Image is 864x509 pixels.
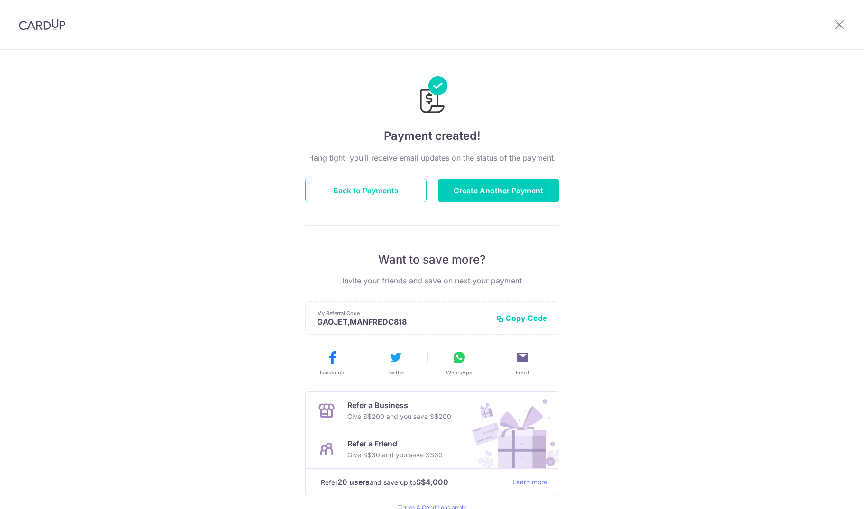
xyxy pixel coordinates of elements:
[496,313,547,323] button: Copy Code
[317,309,489,317] p: My Referral Code
[317,317,489,327] p: GAOJET,MANFREDC818
[347,449,443,461] p: Give S$30 and you save S$30
[416,476,448,488] strong: S$4,000
[417,76,447,116] img: Payments
[305,127,559,145] h4: Payment created!
[19,19,65,30] img: CardUp
[495,350,551,376] button: Email
[305,252,559,267] p: Want to save more?
[347,438,443,449] p: Refer a Friend
[320,369,344,376] span: Facebook
[347,411,451,422] p: Give S$200 and you save S$200
[305,179,427,202] button: Back to Payments
[321,476,505,488] p: Refer and save up to
[347,400,451,411] p: Refer a Business
[387,369,404,376] span: Twitter
[305,152,559,164] p: Hang tight, you’ll receive email updates on the status of the payment.
[431,350,487,376] button: WhatsApp
[368,350,424,376] button: Twitter
[304,350,360,376] button: Facebook
[516,369,529,376] span: Email
[305,275,559,286] p: Invite your friends and save on next your payment
[463,392,559,468] img: Refer
[512,476,547,488] a: Learn more
[337,476,370,488] strong: 20 users
[438,179,559,202] button: Create Another Payment
[446,369,473,376] span: WhatsApp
